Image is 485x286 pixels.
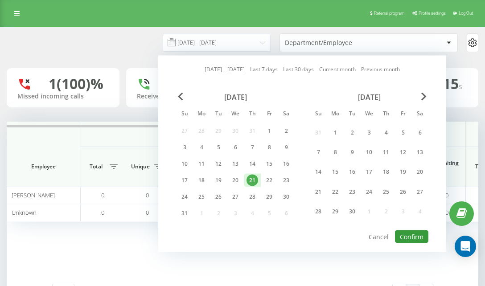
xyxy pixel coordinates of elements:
[244,190,261,204] div: Thu Aug 28, 2025
[261,124,278,138] div: Fri Aug 1, 2025
[212,108,225,121] abbr: Tuesday
[193,190,210,204] div: Mon Aug 25, 2025
[285,39,391,47] div: Department/Employee
[176,190,193,204] div: Sun Aug 24, 2025
[193,174,210,187] div: Mon Aug 18, 2025
[280,191,292,203] div: 30
[101,208,104,217] span: 0
[327,203,344,220] div: Mon Sep 29, 2025
[344,203,361,220] div: Tue Sep 30, 2025
[261,190,278,204] div: Fri Aug 29, 2025
[310,163,327,180] div: Sun Sep 14, 2025
[176,174,193,187] div: Sun Aug 17, 2025
[395,124,411,141] div: Fri Sep 5, 2025
[283,65,314,74] a: Last 30 days
[380,147,392,158] div: 11
[280,158,292,170] div: 16
[443,74,462,93] span: 15
[459,82,462,91] span: s
[137,93,228,100] div: Received incoming calls
[361,163,378,180] div: Wed Sep 17, 2025
[346,206,358,217] div: 30
[363,186,375,197] div: 24
[361,184,378,200] div: Wed Sep 24, 2025
[49,75,103,92] div: 1 (100)%
[421,93,427,101] span: Next Month
[205,65,222,74] a: [DATE]
[278,124,295,138] div: Sat Aug 2, 2025
[247,191,258,203] div: 28
[213,175,224,186] div: 19
[414,127,426,138] div: 6
[12,208,37,217] span: Unknown
[395,163,411,180] div: Fri Sep 19, 2025
[247,175,258,186] div: 21
[278,157,295,171] div: Sat Aug 16, 2025
[193,157,210,171] div: Mon Aug 11, 2025
[329,166,341,178] div: 15
[312,147,324,158] div: 7
[12,191,55,199] span: [PERSON_NAME]
[210,141,227,154] div: Tue Aug 5, 2025
[263,142,275,153] div: 8
[85,163,107,170] span: Total
[179,191,190,203] div: 24
[310,184,327,200] div: Sun Sep 21, 2025
[278,174,295,187] div: Sat Aug 23, 2025
[344,124,361,141] div: Tue Sep 2, 2025
[263,175,275,186] div: 22
[312,166,324,178] div: 14
[380,166,392,178] div: 18
[361,144,378,160] div: Wed Sep 10, 2025
[280,142,292,153] div: 9
[196,175,207,186] div: 18
[196,142,207,153] div: 4
[378,163,395,180] div: Thu Sep 18, 2025
[361,65,400,74] a: Previous month
[344,163,361,180] div: Tue Sep 16, 2025
[378,144,395,160] div: Thu Sep 11, 2025
[363,166,375,178] div: 17
[419,11,446,16] span: Profile settings
[396,108,410,121] abbr: Friday
[344,144,361,160] div: Tue Sep 9, 2025
[261,157,278,171] div: Fri Aug 15, 2025
[263,191,275,203] div: 29
[312,108,325,121] abbr: Sunday
[344,184,361,200] div: Tue Sep 23, 2025
[227,157,244,171] div: Wed Aug 13, 2025
[227,174,244,187] div: Wed Aug 20, 2025
[329,206,341,217] div: 29
[17,93,109,100] div: Missed incoming calls
[210,174,227,187] div: Tue Aug 19, 2025
[244,157,261,171] div: Thu Aug 14, 2025
[195,108,208,121] abbr: Monday
[362,108,376,121] abbr: Wednesday
[213,142,224,153] div: 5
[278,190,295,204] div: Sat Aug 30, 2025
[227,190,244,204] div: Wed Aug 27, 2025
[263,125,275,137] div: 1
[378,124,395,141] div: Thu Sep 4, 2025
[179,175,190,186] div: 17
[327,124,344,141] div: Mon Sep 1, 2025
[278,141,295,154] div: Sat Aug 9, 2025
[178,108,191,121] abbr: Sunday
[227,141,244,154] div: Wed Aug 6, 2025
[263,108,276,121] abbr: Friday
[363,127,375,138] div: 3
[379,108,393,121] abbr: Thursday
[103,131,442,138] span: Incoming calls
[397,147,409,158] div: 12
[346,186,358,197] div: 23
[196,191,207,203] div: 25
[280,175,292,186] div: 23
[363,147,375,158] div: 10
[397,127,409,138] div: 5
[250,65,278,74] a: Last 7 days
[178,93,183,101] span: Previous Month
[310,93,428,102] div: [DATE]
[329,108,342,121] abbr: Monday
[329,127,341,138] div: 1
[346,147,358,158] div: 9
